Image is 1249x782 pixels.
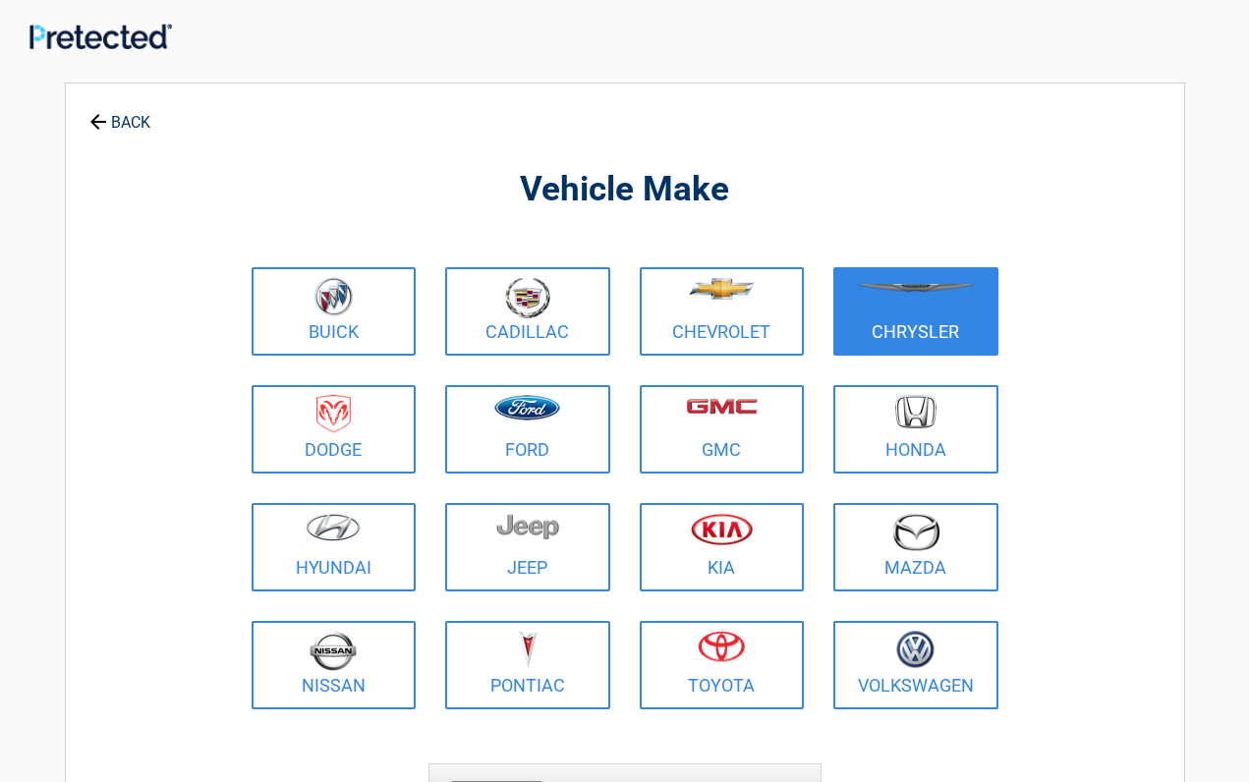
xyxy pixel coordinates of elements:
img: gmc [686,398,758,415]
img: jeep [496,513,559,540]
a: BACK [85,96,154,131]
a: Nissan [252,621,417,709]
img: volkswagen [896,631,935,669]
img: Main Logo [29,24,172,49]
img: cadillac [505,277,550,318]
img: toyota [698,631,745,662]
img: nissan [310,631,357,671]
img: chrysler [856,284,976,293]
img: kia [691,513,753,545]
a: Honda [833,385,998,474]
img: honda [895,395,937,429]
a: Jeep [445,503,610,591]
a: Kia [640,503,805,591]
a: Ford [445,385,610,474]
a: Pontiac [445,621,610,709]
a: Hyundai [252,503,417,591]
a: Chevrolet [640,267,805,356]
a: Toyota [640,621,805,709]
img: ford [494,395,560,420]
a: Mazda [833,503,998,591]
img: hyundai [306,513,361,541]
a: GMC [640,385,805,474]
img: dodge [316,395,351,433]
a: Chrysler [833,267,998,356]
img: pontiac [518,631,538,668]
img: buick [314,277,353,316]
a: Buick [252,267,417,356]
a: Cadillac [445,267,610,356]
h2: Vehicle Make [247,167,1003,213]
a: Volkswagen [833,621,998,709]
img: chevrolet [689,278,755,300]
a: Dodge [252,385,417,474]
img: mazda [891,513,940,551]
